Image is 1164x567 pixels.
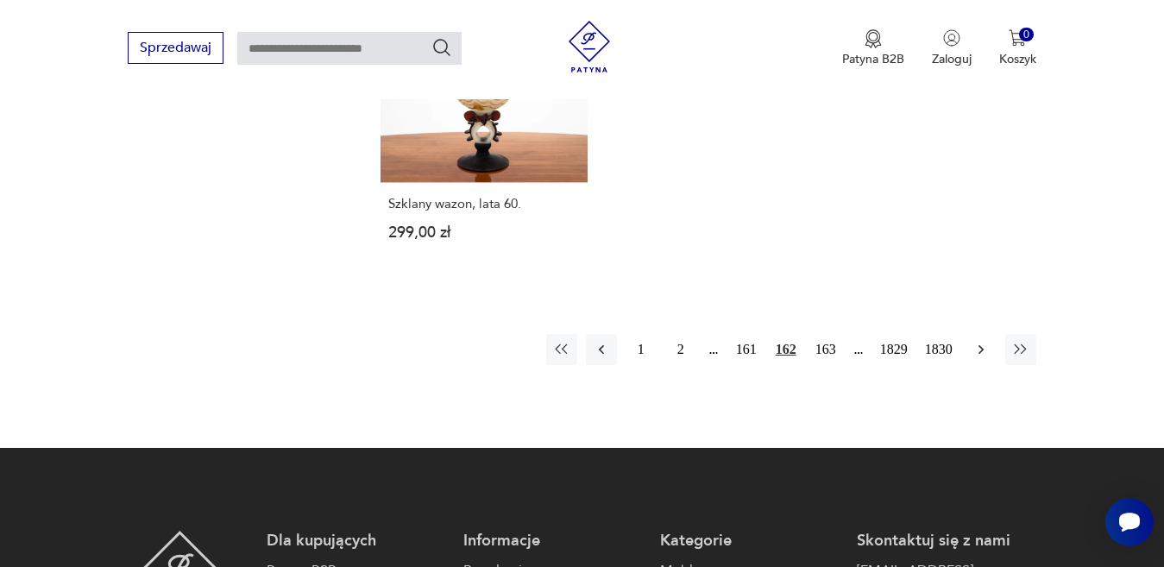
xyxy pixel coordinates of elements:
button: Patyna B2B [842,29,904,67]
button: 162 [771,334,802,365]
button: 161 [731,334,762,365]
p: Patyna B2B [842,51,904,67]
a: Sprzedawaj [128,43,223,55]
p: Dla kupujących [267,531,446,551]
img: Ikona medalu [865,29,882,48]
button: 1829 [876,334,912,365]
div: 0 [1019,28,1034,42]
p: Skontaktuj się z nami [857,531,1036,551]
img: Ikona koszyka [1009,29,1026,47]
img: Patyna - sklep z meblami i dekoracjami vintage [563,21,615,72]
p: Koszyk [999,51,1036,67]
p: Zaloguj [932,51,972,67]
img: Ikonka użytkownika [943,29,960,47]
p: Informacje [463,531,643,551]
button: 1 [626,334,657,365]
button: 1830 [921,334,957,365]
button: Sprzedawaj [128,32,223,64]
button: Szukaj [431,37,452,58]
p: Kategorie [660,531,840,551]
iframe: Smartsupp widget button [1105,498,1154,546]
button: 163 [810,334,841,365]
h3: Szklany wazon, lata 60. [388,197,580,211]
button: Zaloguj [932,29,972,67]
button: 0Koszyk [999,29,1036,67]
p: 299,00 zł [388,225,580,240]
a: Ikona medaluPatyna B2B [842,29,904,67]
button: 2 [665,334,696,365]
